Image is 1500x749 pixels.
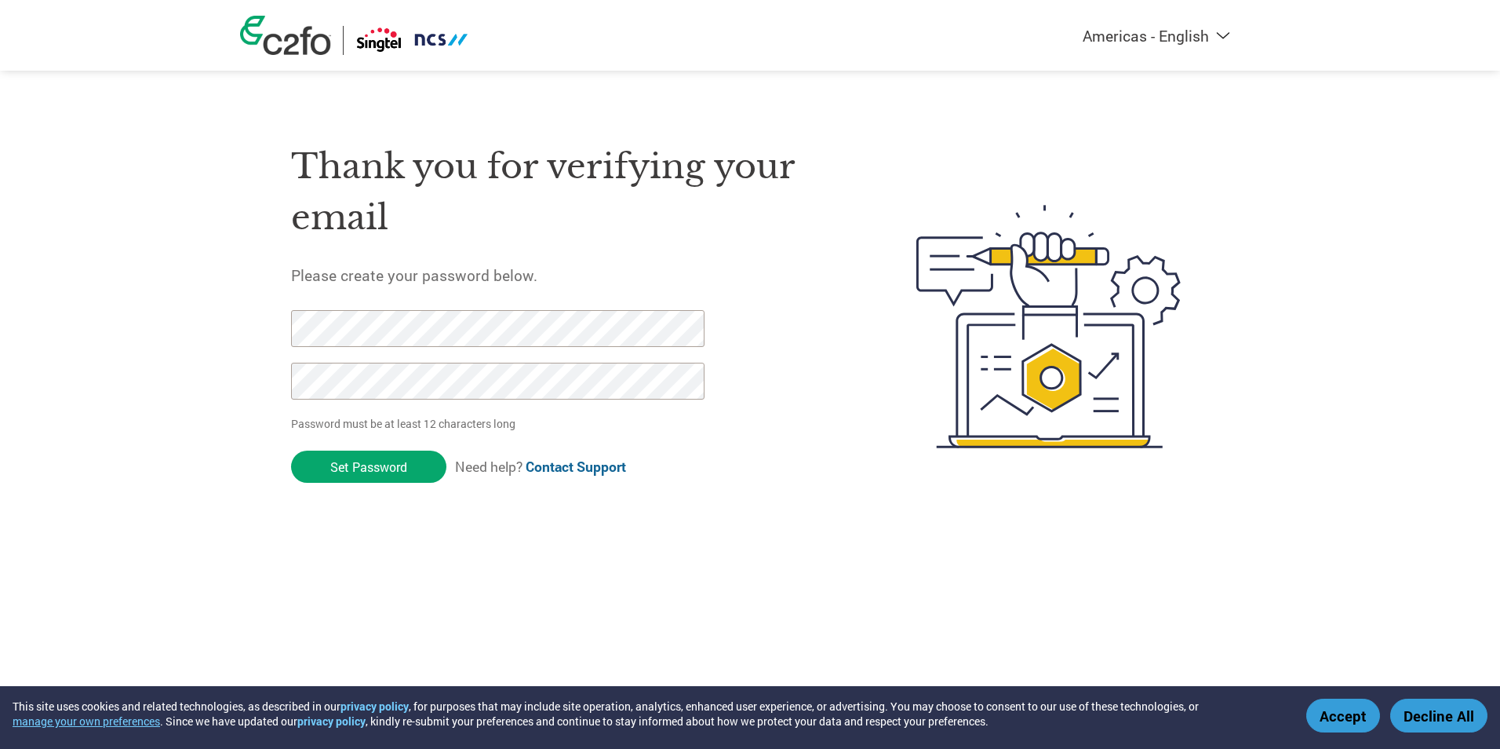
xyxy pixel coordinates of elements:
[526,458,626,476] a: Contact Support
[291,141,842,243] h1: Thank you for verifying your email
[1306,699,1380,733] button: Accept
[355,26,469,55] img: Singtel
[291,415,710,432] p: Password must be at least 12 characters long
[13,714,160,729] button: manage your own preferences
[240,16,331,55] img: c2fo logo
[1390,699,1487,733] button: Decline All
[291,265,842,285] h5: Please create your password below.
[888,119,1210,535] img: create-password
[340,699,409,714] a: privacy policy
[13,699,1283,729] div: This site uses cookies and related technologies, as described in our , for purposes that may incl...
[291,451,446,483] input: Set Password
[297,714,366,729] a: privacy policy
[455,458,626,476] span: Need help?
